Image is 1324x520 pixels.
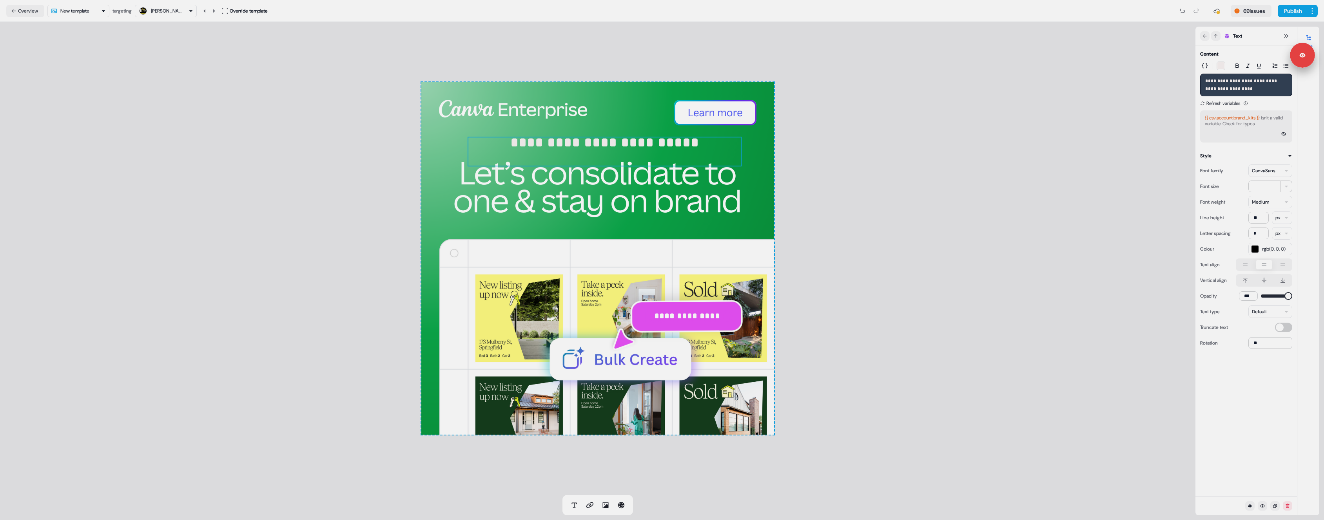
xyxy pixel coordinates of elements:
[1200,211,1224,224] div: Line height
[1200,258,1220,271] div: Text align
[1231,5,1271,17] button: 69issues
[1200,110,1292,143] button: {{ csv.account.brand_kits }} isn’t a valid variable. Check for typos.
[1205,115,1260,121] span: {{ csv.account.brand_kits }}
[1262,245,1290,253] span: rgb(0, 0, 0)
[151,7,182,15] div: [PERSON_NAME] & [PERSON_NAME]
[6,5,44,17] button: Overview
[1275,214,1280,222] div: px
[1200,50,1219,58] div: Content
[1200,164,1223,177] div: Font family
[230,7,268,15] div: Override template
[1275,229,1280,237] div: px
[1233,32,1242,40] span: Text
[1200,152,1292,160] button: Style
[1200,337,1218,349] div: Rotation
[1200,196,1225,208] div: Font weight
[1252,308,1267,316] div: Default
[1248,164,1292,177] button: CanvaSans
[1252,198,1269,206] div: Medium
[1297,31,1319,49] button: Edits
[1205,115,1288,127] div: isn’t a valid variable. Check for typos.
[135,5,197,17] button: [PERSON_NAME] & [PERSON_NAME]
[1248,243,1292,255] button: rgb(0, 0, 0)
[1200,274,1227,287] div: Vertical align
[1200,305,1220,318] div: Text type
[1252,167,1275,175] div: CanvaSans
[1200,290,1217,302] div: Opacity
[1200,152,1212,160] div: Style
[60,7,89,15] div: New template
[1278,5,1307,17] button: Publish
[1200,321,1228,334] div: Truncate text
[1200,99,1240,107] button: Refresh variables
[1200,180,1219,193] div: Font size
[1200,227,1231,240] div: Letter spacing
[1200,243,1214,255] div: Colour
[112,7,132,15] div: targeting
